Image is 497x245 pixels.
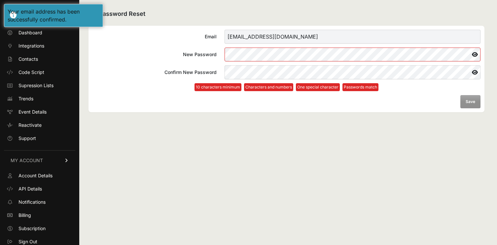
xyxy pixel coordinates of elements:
input: Confirm New Password [225,65,480,79]
h2: Password Reset [89,9,484,19]
span: Billing [18,212,31,219]
a: Event Details [4,107,75,117]
a: Supression Lists [4,80,75,91]
a: Billing [4,210,75,221]
a: Trends [4,93,75,104]
a: Subscription [4,223,75,234]
a: Contacts [4,54,75,64]
input: Email [225,30,480,44]
div: Your email address has been successfully confirmed. [8,8,99,23]
a: Reactivate [4,120,75,130]
span: Supression Lists [18,82,53,89]
a: Account Details [4,170,75,181]
li: Passwords match [342,83,378,91]
a: Integrations [4,41,75,51]
span: MY ACCOUNT [11,157,43,164]
a: Support [4,133,75,144]
input: New Password [225,48,480,61]
span: Code Script [18,69,44,76]
div: Email [92,33,217,40]
a: Dashboard [4,27,75,38]
li: Characters and numbers [244,83,293,91]
span: Contacts [18,56,38,62]
span: Trends [18,95,33,102]
a: Code Script [4,67,75,78]
li: 10 characters minimum [195,83,241,91]
span: Integrations [18,43,44,49]
span: Event Details [18,109,47,115]
span: Notifications [18,199,46,205]
a: MY ACCOUNT [4,150,75,170]
span: Subscription [18,225,46,232]
span: Account Details [18,172,53,179]
a: Notifications [4,197,75,207]
span: Dashboard [18,29,42,36]
span: Support [18,135,36,142]
a: API Details [4,184,75,194]
span: Reactivate [18,122,42,128]
span: Sign Out [18,238,37,245]
div: Confirm New Password [92,69,217,76]
div: New Password [92,51,217,58]
span: API Details [18,186,42,192]
li: One special character [296,83,340,91]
